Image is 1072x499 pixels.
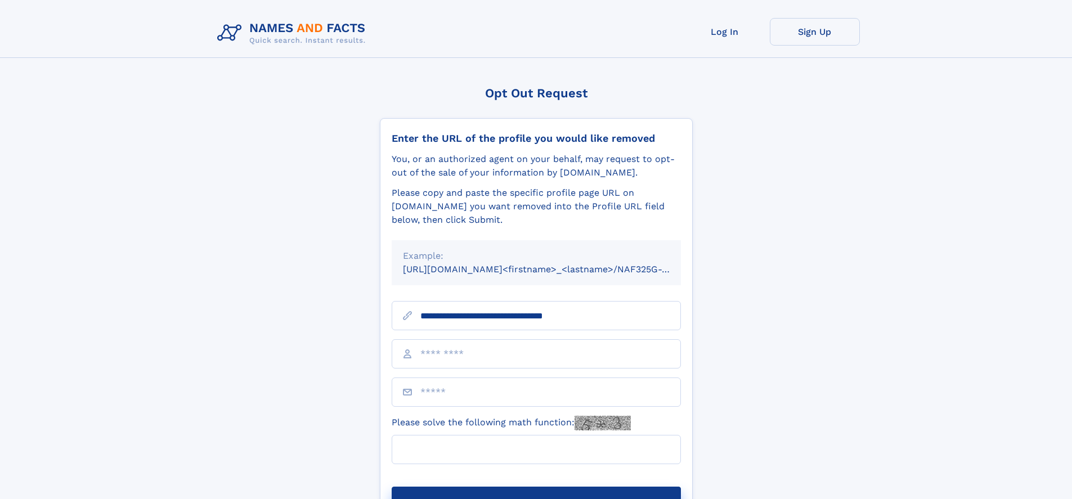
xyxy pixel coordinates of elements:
div: Enter the URL of the profile you would like removed [392,132,681,145]
small: [URL][DOMAIN_NAME]<firstname>_<lastname>/NAF325G-xxxxxxxx [403,264,702,275]
div: You, or an authorized agent on your behalf, may request to opt-out of the sale of your informatio... [392,152,681,179]
img: Logo Names and Facts [213,18,375,48]
div: Opt Out Request [380,86,693,100]
label: Please solve the following math function: [392,416,631,430]
div: Please copy and paste the specific profile page URL on [DOMAIN_NAME] you want removed into the Pr... [392,186,681,227]
a: Log In [680,18,770,46]
a: Sign Up [770,18,860,46]
div: Example: [403,249,670,263]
